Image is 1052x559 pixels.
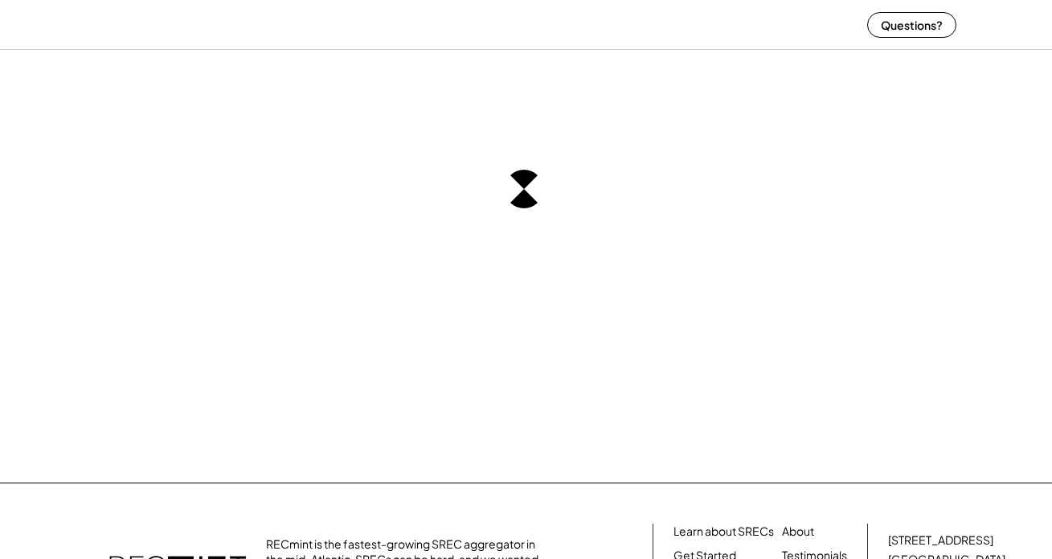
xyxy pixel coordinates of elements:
img: yH5BAEAAAAALAAAAAABAAEAAAIBRAA7 [96,3,209,46]
a: About [782,524,814,540]
a: Learn about SRECs [673,524,774,540]
div: [STREET_ADDRESS] [888,532,993,549]
button: Questions? [867,12,956,38]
